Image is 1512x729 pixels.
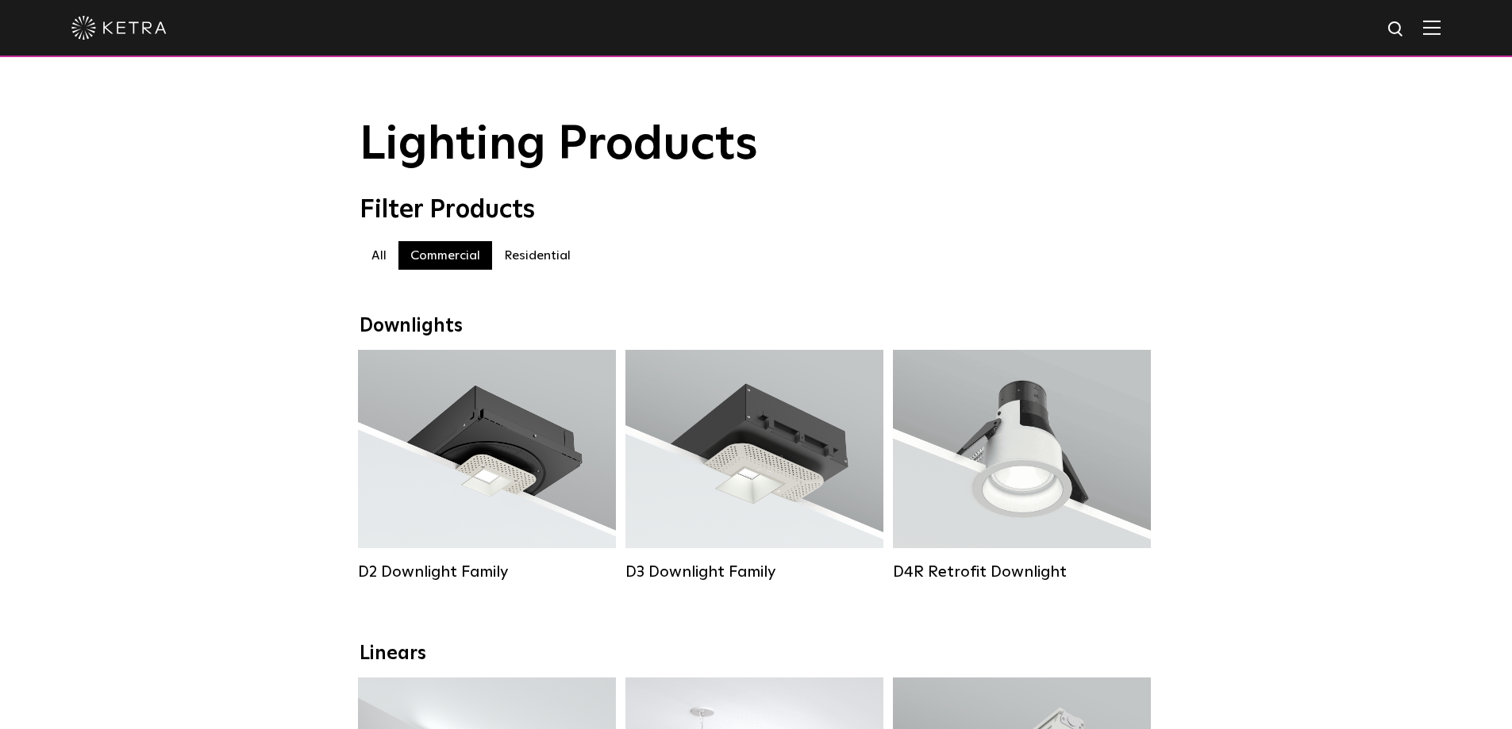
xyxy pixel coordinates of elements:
label: All [360,241,398,270]
div: Filter Products [360,195,1153,225]
a: D4R Retrofit Downlight Lumen Output:800Colors:White / BlackBeam Angles:15° / 25° / 40° / 60°Watta... [893,350,1151,589]
div: D2 Downlight Family [358,562,616,581]
div: Downlights [360,315,1153,338]
div: D3 Downlight Family [625,562,883,581]
label: Commercial [398,241,492,270]
span: Lighting Products [360,121,758,169]
label: Residential [492,241,583,270]
a: D2 Downlight Family Lumen Output:1200Colors:White / Black / Gloss Black / Silver / Bronze / Silve... [358,350,616,589]
div: Linears [360,643,1153,666]
img: ketra-logo-2019-white [71,16,167,40]
img: Hamburger%20Nav.svg [1423,20,1441,35]
a: D3 Downlight Family Lumen Output:700 / 900 / 1100Colors:White / Black / Silver / Bronze / Paintab... [625,350,883,589]
img: search icon [1387,20,1406,40]
div: D4R Retrofit Downlight [893,562,1151,581]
